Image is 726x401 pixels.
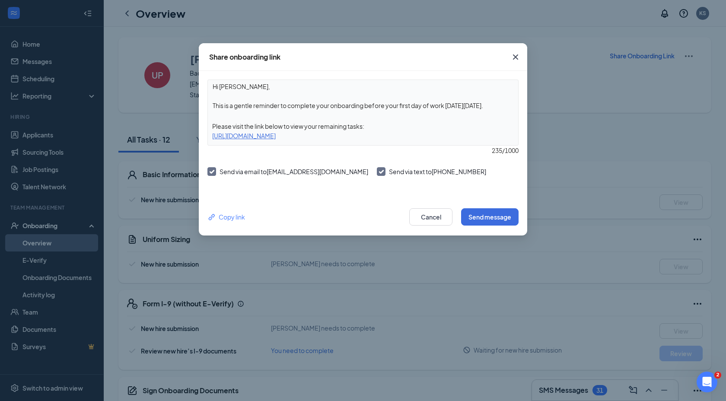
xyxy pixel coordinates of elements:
[208,121,518,131] div: Please visit the link below to view your remaining tasks:
[504,43,527,71] button: Close
[209,52,280,62] div: Share onboarding link
[409,208,452,226] button: Cancel
[220,168,368,175] span: Send via email to [EMAIL_ADDRESS][DOMAIN_NAME]
[207,212,245,222] div: Copy link
[207,213,217,222] svg: Link
[697,372,717,392] iframe: Intercom live chat
[461,208,519,226] button: Send message
[208,80,518,112] textarea: Hi [PERSON_NAME], This is a gentle reminder to complete your onboarding before your first day of ...
[510,52,521,62] svg: Cross
[389,168,486,175] span: Send via text to [PHONE_NUMBER]
[714,372,721,379] span: 2
[207,212,245,222] button: Link Copy link
[208,131,518,140] div: [URL][DOMAIN_NAME]
[207,146,519,155] div: 235 / 1000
